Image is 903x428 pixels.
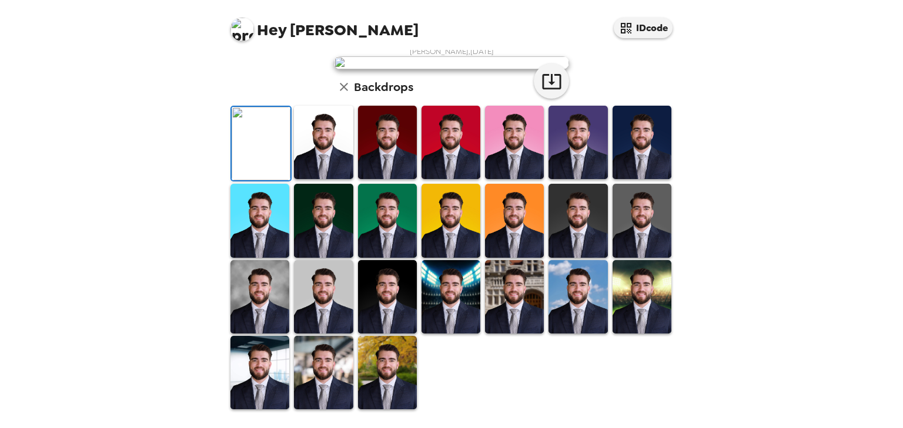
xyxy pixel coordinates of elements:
img: Original [232,107,290,180]
img: user [334,56,569,69]
img: profile pic [230,18,254,41]
span: [PERSON_NAME] , [DATE] [410,46,494,56]
h6: Backdrops [354,77,413,96]
span: Hey [257,19,286,41]
span: [PERSON_NAME] [230,12,419,38]
button: IDcode [614,18,673,38]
